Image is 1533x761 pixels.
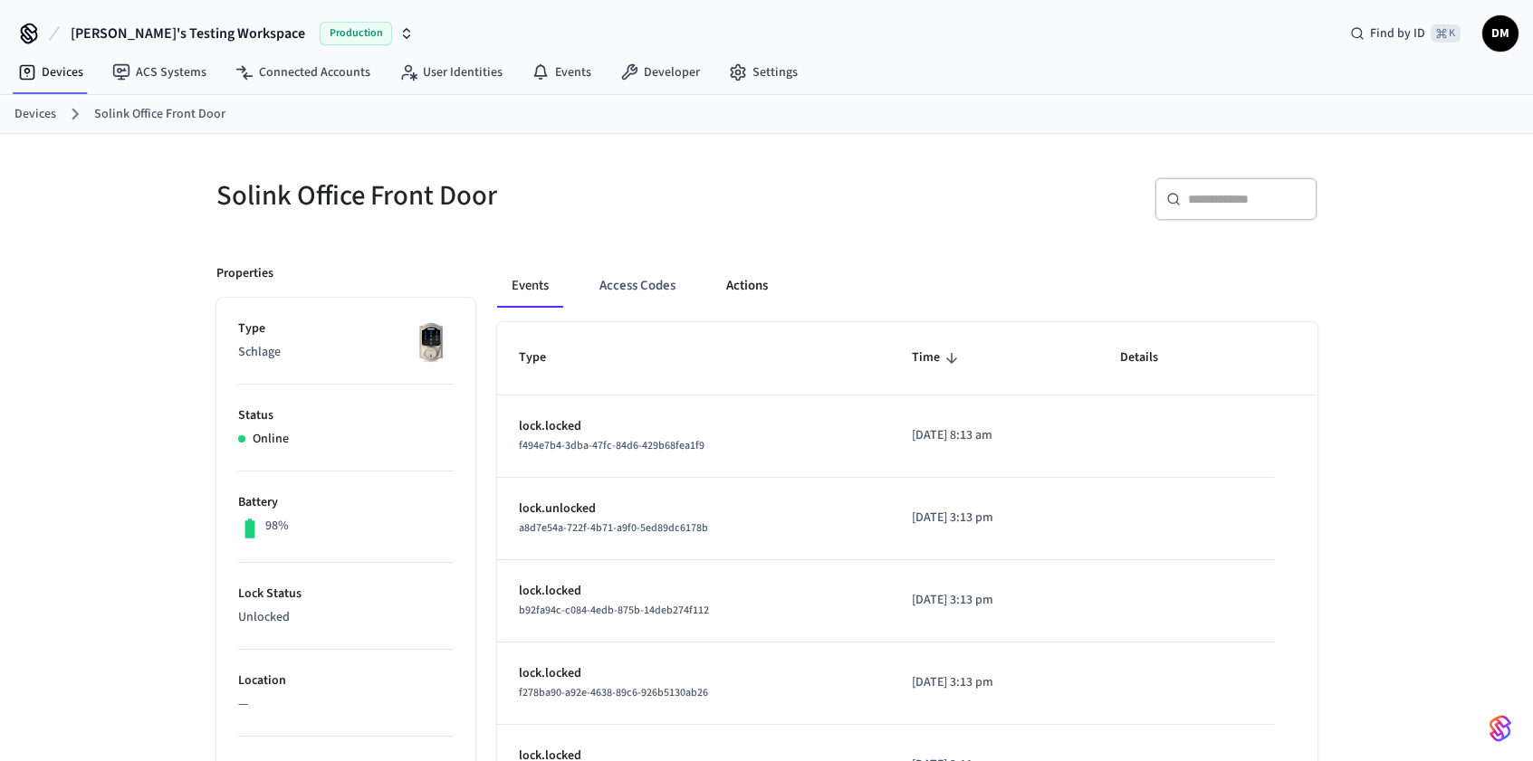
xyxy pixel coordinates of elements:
span: [PERSON_NAME]'s Testing Workspace [71,23,305,44]
p: Properties [216,264,273,283]
a: Solink Office Front Door [94,105,225,124]
p: lock.locked [519,582,869,601]
a: User Identities [385,56,517,89]
p: Status [238,406,454,425]
span: f278ba90-a92e-4638-89c6-926b5130ab26 [519,685,708,700]
span: a8d7e54a-722f-4b71-a9f0-5ed89dc6178b [519,520,708,536]
button: Access Codes [585,264,690,308]
button: DM [1482,15,1519,52]
p: Online [253,430,289,449]
p: [DATE] 8:13 am [912,426,1077,445]
p: Unlocked [238,608,454,627]
p: [DATE] 3:13 pm [912,673,1077,692]
button: Actions [712,264,782,308]
p: Location [238,671,454,690]
span: Find by ID [1370,24,1425,43]
a: ACS Systems [98,56,221,89]
a: Devices [4,56,98,89]
button: Events [497,264,563,308]
p: [DATE] 3:13 pm [912,509,1077,528]
p: lock.unlocked [519,499,869,518]
div: ant example [497,264,1317,308]
span: Details [1120,344,1182,372]
p: Battery [238,493,454,512]
a: Settings [714,56,812,89]
span: Type [519,344,570,372]
span: f494e7b4-3dba-47fc-84d6-429b68fea1f9 [519,438,704,453]
p: Type [238,319,454,338]
p: [DATE] 3:13 pm [912,591,1077,610]
img: SeamLogoGradient.69752ec5.svg [1490,714,1511,743]
span: ⌘ K [1431,24,1461,43]
a: Devices [14,105,56,124]
span: b92fa94c-c084-4edb-875b-14deb274f112 [519,603,709,618]
img: Schlage Sense Smart Deadbolt with Camelot Trim, Front [408,319,454,365]
div: Find by ID⌘ K [1336,17,1475,50]
a: Events [517,56,606,89]
h5: Solink Office Front Door [216,177,756,214]
span: Time [912,344,963,372]
span: Production [320,22,392,45]
p: Schlage [238,343,454,362]
p: lock.locked [519,417,869,436]
p: lock.locked [519,664,869,683]
p: Lock Status [238,585,454,604]
p: 98% [265,517,289,536]
p: — [238,695,454,714]
a: Connected Accounts [221,56,385,89]
span: DM [1484,17,1517,50]
a: Developer [606,56,714,89]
